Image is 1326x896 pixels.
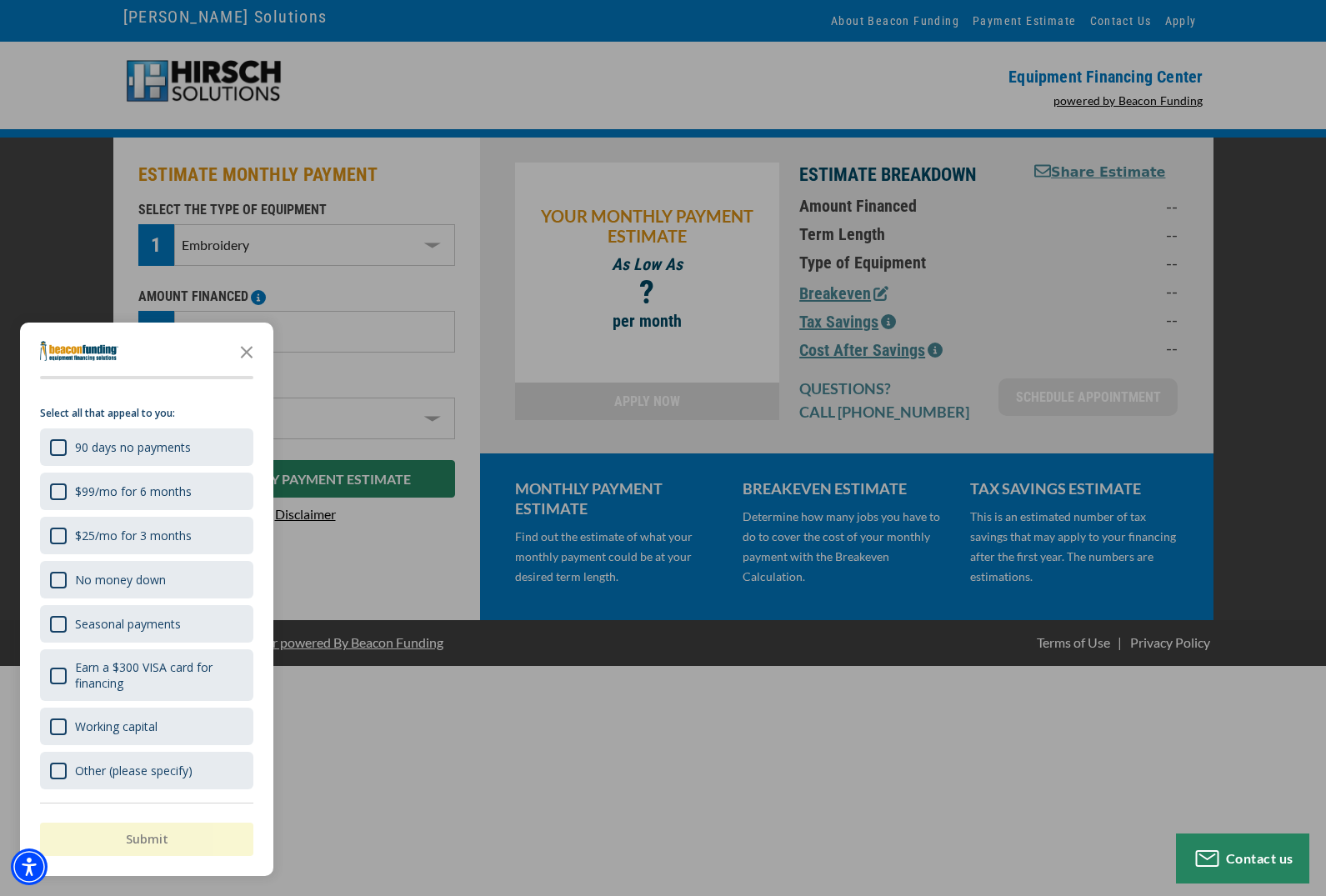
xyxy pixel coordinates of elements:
div: 90 days no payments [75,439,191,455]
div: Other (please specify) [75,763,193,778]
div: Earn a $300 VISA card for financing [40,649,253,701]
button: Submit [40,823,253,856]
div: Working capital [40,708,253,745]
div: No money down [40,561,253,598]
div: 90 days no payments [40,428,253,466]
span: Contact us [1226,850,1293,866]
div: Seasonal payments [40,605,253,643]
div: Survey [20,323,273,876]
div: $99/mo for 6 months [40,473,253,510]
div: Working capital [75,718,158,734]
div: $99/mo for 6 months [75,483,192,499]
div: No money down [75,572,166,588]
div: Seasonal payments [75,616,181,632]
div: Accessibility Menu [11,848,48,885]
button: Contact us [1176,833,1309,883]
div: $25/mo for 3 months [40,517,253,554]
div: $25/mo for 3 months [75,528,192,543]
div: Other (please specify) [40,752,253,789]
div: Earn a $300 VISA card for financing [75,659,243,691]
p: Select all that appeal to you: [40,405,253,422]
button: Close the survey [230,334,263,368]
img: Company logo [40,341,118,361]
